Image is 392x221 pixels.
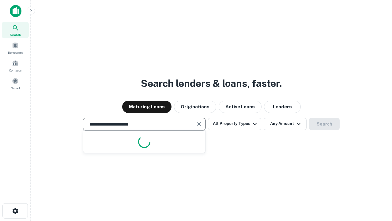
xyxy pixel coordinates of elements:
[195,120,203,128] button: Clear
[361,172,392,201] iframe: Chat Widget
[122,101,171,113] button: Maturing Loans
[2,40,29,56] a: Borrowers
[10,32,21,37] span: Search
[219,101,262,113] button: Active Loans
[10,5,21,17] img: capitalize-icon.png
[174,101,216,113] button: Originations
[11,86,20,91] span: Saved
[8,50,23,55] span: Borrowers
[264,101,301,113] button: Lenders
[264,118,307,130] button: Any Amount
[2,75,29,92] a: Saved
[208,118,261,130] button: All Property Types
[141,76,282,91] h3: Search lenders & loans, faster.
[9,68,21,73] span: Contacts
[2,22,29,38] a: Search
[2,57,29,74] a: Contacts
